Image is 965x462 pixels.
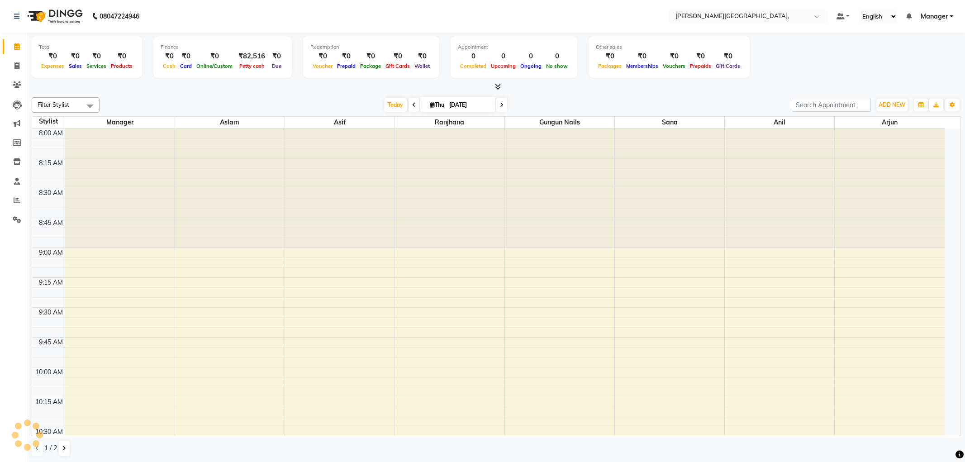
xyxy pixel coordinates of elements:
[161,43,285,51] div: Finance
[39,63,67,69] span: Expenses
[33,427,65,437] div: 10:30 AM
[713,63,742,69] span: Gift Cards
[596,51,624,62] div: ₹0
[235,51,269,62] div: ₹82,516
[38,101,69,108] span: Filter Stylist
[39,51,67,62] div: ₹0
[37,188,65,198] div: 8:30 AM
[335,51,358,62] div: ₹0
[879,101,905,108] span: ADD NEW
[33,367,65,377] div: 10:00 AM
[596,63,624,69] span: Packages
[412,51,432,62] div: ₹0
[615,117,724,128] span: Sana
[161,63,178,69] span: Cash
[688,51,713,62] div: ₹0
[109,63,135,69] span: Products
[505,117,614,128] span: gungun nails
[518,51,544,62] div: 0
[661,63,688,69] span: Vouchers
[596,43,742,51] div: Other sales
[335,63,358,69] span: Prepaid
[37,308,65,317] div: 9:30 AM
[725,117,834,128] span: Anil
[458,63,489,69] span: Completed
[178,63,194,69] span: Card
[310,43,432,51] div: Redemption
[65,117,175,128] span: Manager
[310,51,335,62] div: ₹0
[661,51,688,62] div: ₹0
[310,63,335,69] span: Voucher
[37,338,65,347] div: 9:45 AM
[489,63,518,69] span: Upcoming
[37,248,65,257] div: 9:00 AM
[688,63,713,69] span: Prepaids
[358,51,383,62] div: ₹0
[37,218,65,228] div: 8:45 AM
[161,51,178,62] div: ₹0
[489,51,518,62] div: 0
[458,51,489,62] div: 0
[39,43,135,51] div: Total
[84,63,109,69] span: Services
[44,443,57,453] span: 1 / 2
[32,117,65,126] div: Stylist
[624,63,661,69] span: Memberships
[194,51,235,62] div: ₹0
[178,51,194,62] div: ₹0
[67,63,84,69] span: Sales
[458,43,570,51] div: Appointment
[358,63,383,69] span: Package
[544,63,570,69] span: No show
[175,117,285,128] span: Aslam
[428,101,447,108] span: Thu
[383,51,412,62] div: ₹0
[100,4,139,29] b: 08047224946
[792,98,871,112] input: Search Appointment
[269,51,285,62] div: ₹0
[84,51,109,62] div: ₹0
[285,117,395,128] span: Asif
[237,63,267,69] span: Petty cash
[37,158,65,168] div: 8:15 AM
[412,63,432,69] span: Wallet
[23,4,85,29] img: logo
[713,51,742,62] div: ₹0
[518,63,544,69] span: Ongoing
[383,63,412,69] span: Gift Cards
[921,12,948,21] span: Manager
[37,278,65,287] div: 9:15 AM
[194,63,235,69] span: Online/Custom
[624,51,661,62] div: ₹0
[447,98,492,112] input: 2025-09-04
[835,117,945,128] span: Arjun
[109,51,135,62] div: ₹0
[67,51,84,62] div: ₹0
[270,63,284,69] span: Due
[33,397,65,407] div: 10:15 AM
[544,51,570,62] div: 0
[876,99,908,111] button: ADD NEW
[395,117,504,128] span: ranjhana
[384,98,407,112] span: Today
[37,129,65,138] div: 8:00 AM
